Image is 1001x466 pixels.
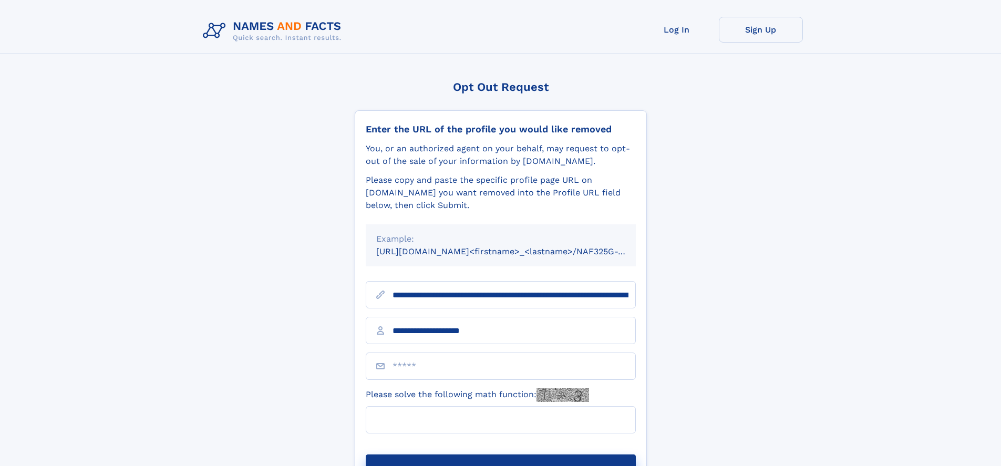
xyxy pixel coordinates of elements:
[719,17,803,43] a: Sign Up
[355,80,647,94] div: Opt Out Request
[376,246,656,256] small: [URL][DOMAIN_NAME]<firstname>_<lastname>/NAF325G-xxxxxxxx
[376,233,625,245] div: Example:
[366,123,636,135] div: Enter the URL of the profile you would like removed
[366,174,636,212] div: Please copy and paste the specific profile page URL on [DOMAIN_NAME] you want removed into the Pr...
[199,17,350,45] img: Logo Names and Facts
[366,142,636,168] div: You, or an authorized agent on your behalf, may request to opt-out of the sale of your informatio...
[366,388,589,402] label: Please solve the following math function:
[635,17,719,43] a: Log In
